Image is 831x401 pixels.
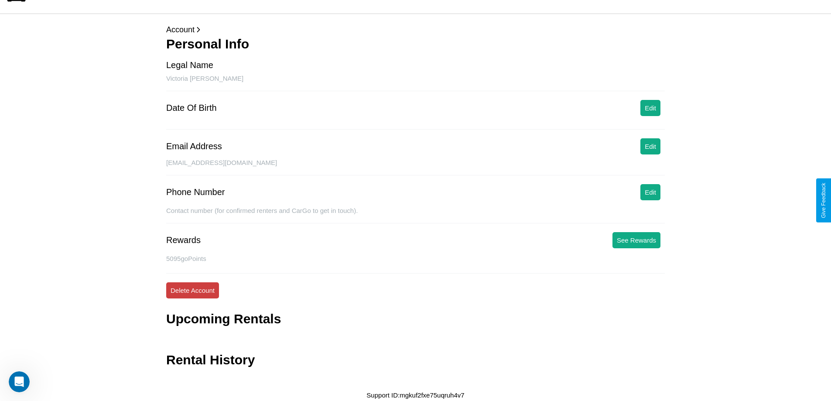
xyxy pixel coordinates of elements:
[166,353,255,367] h3: Rental History
[166,141,222,151] div: Email Address
[166,207,665,223] div: Contact number (for confirmed renters and CarGo to get in touch).
[166,282,219,298] button: Delete Account
[366,389,464,401] p: Support ID: mgkuf2fxe75uqruh4v7
[9,371,30,392] iframe: Intercom live chat
[166,37,665,51] h3: Personal Info
[166,75,665,91] div: Victoria [PERSON_NAME]
[166,159,665,175] div: [EMAIL_ADDRESS][DOMAIN_NAME]
[640,138,660,154] button: Edit
[166,23,665,37] p: Account
[166,103,217,113] div: Date Of Birth
[821,183,827,218] div: Give Feedback
[166,235,201,245] div: Rewards
[612,232,660,248] button: See Rewards
[640,184,660,200] button: Edit
[166,312,281,326] h3: Upcoming Rentals
[640,100,660,116] button: Edit
[166,187,225,197] div: Phone Number
[166,60,213,70] div: Legal Name
[166,253,665,264] p: 5095 goPoints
